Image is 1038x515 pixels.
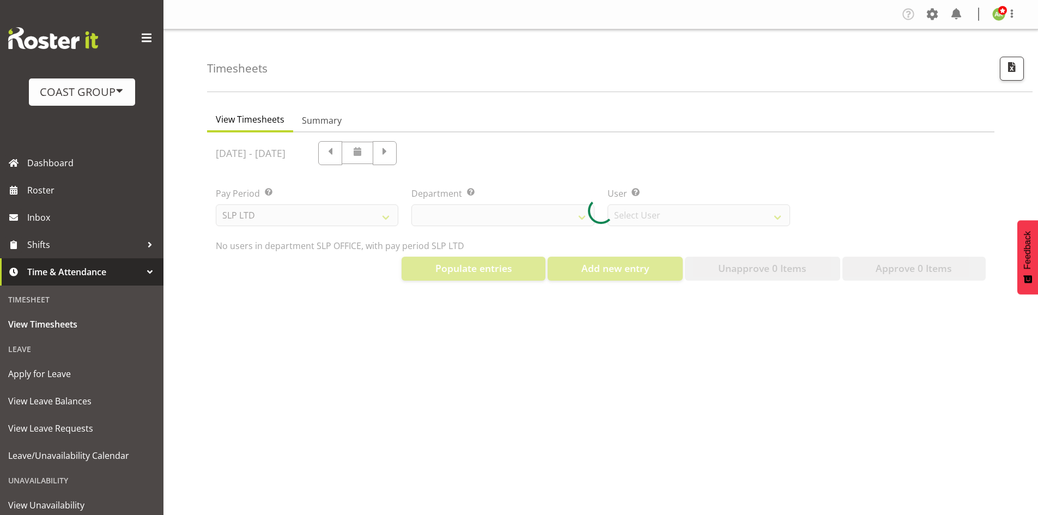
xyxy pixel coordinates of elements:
span: View Timesheets [8,316,155,332]
span: Roster [27,182,158,198]
span: Summary [302,114,342,127]
span: View Unavailability [8,497,155,513]
span: Dashboard [27,155,158,171]
a: Apply for Leave [3,360,161,387]
div: Timesheet [3,288,161,311]
a: View Leave Requests [3,415,161,442]
span: Leave/Unavailability Calendar [8,447,155,464]
span: Shifts [27,237,142,253]
button: Export CSV [1000,57,1024,81]
div: Leave [3,338,161,360]
span: Time & Attendance [27,264,142,280]
span: Apply for Leave [8,366,155,382]
span: Feedback [1023,231,1033,269]
h4: Timesheets [207,62,268,75]
span: View Leave Balances [8,393,155,409]
a: Leave/Unavailability Calendar [3,442,161,469]
img: angela-kerrigan9606.jpg [992,8,1005,21]
img: Rosterit website logo [8,27,98,49]
a: View Leave Balances [3,387,161,415]
span: View Leave Requests [8,420,155,437]
div: Unavailability [3,469,161,492]
div: COAST GROUP [40,84,124,100]
span: Inbox [27,209,158,226]
a: View Timesheets [3,311,161,338]
span: View Timesheets [216,113,284,126]
button: Feedback - Show survey [1017,220,1038,294]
